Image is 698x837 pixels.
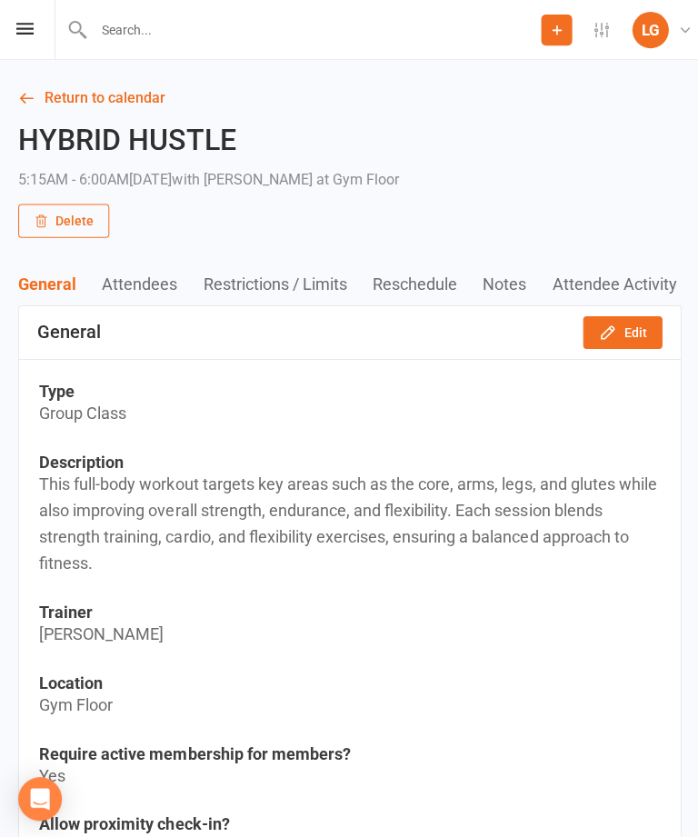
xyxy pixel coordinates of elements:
[18,204,109,236] button: Delete
[18,85,680,111] a: Return to calendar
[315,170,398,187] span: at Gym Floor
[88,17,540,43] input: Search...
[203,274,372,293] button: Restrictions / Limits
[39,471,659,575] td: This full-body workout targets key areas such as the core, arms, legs, and glutes while also impr...
[102,274,203,293] button: Attendees
[39,691,659,717] td: Gym Floor
[18,775,62,819] div: Open Intercom Messenger
[18,274,102,293] button: General
[18,166,398,192] div: 5:15AM - 6:00AM[DATE]
[39,601,659,620] td: Trainer
[18,125,398,156] h2: HYBRID HUSTLE
[39,381,659,400] td: Type
[39,762,659,788] td: Yes
[39,452,659,471] td: Description
[39,742,659,762] td: Require active membership for members?
[39,672,659,691] td: Location
[39,400,659,426] td: Group Class
[482,274,551,293] button: Notes
[631,12,667,48] div: LG
[582,315,661,348] button: Edit
[172,170,312,187] span: with [PERSON_NAME]
[39,812,659,832] td: Allow proximity check-in?
[372,274,482,293] button: Reschedule
[39,620,659,646] td: [PERSON_NAME]
[37,321,101,342] div: General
